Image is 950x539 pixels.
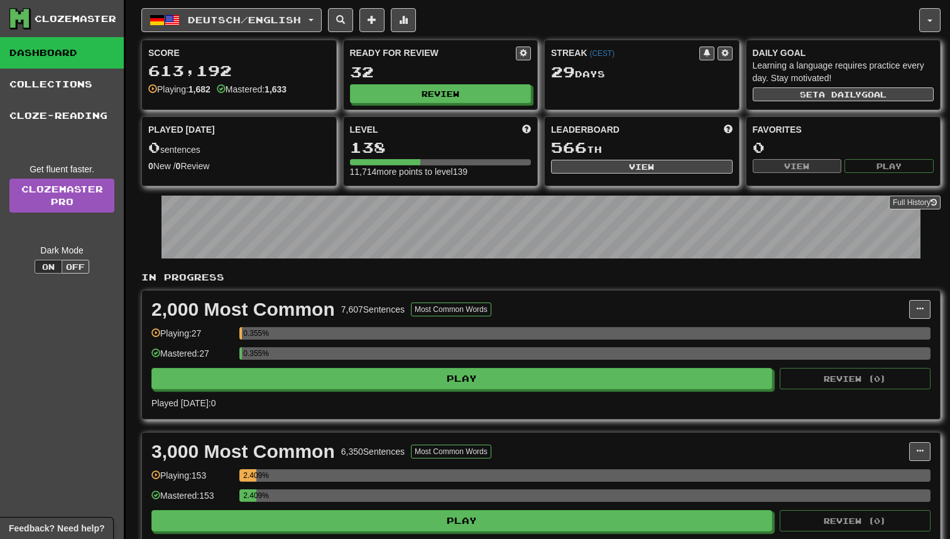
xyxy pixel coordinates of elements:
button: Most Common Words [411,303,491,316]
div: Streak [551,47,699,59]
button: Play [844,159,934,173]
button: Review (0) [780,510,931,531]
div: Ready for Review [350,47,516,59]
div: Mastered: 27 [151,347,233,368]
span: Open feedback widget [9,522,104,535]
button: Play [151,510,772,531]
span: 566 [551,138,587,156]
strong: 1,633 [265,84,287,94]
button: Review [350,84,532,103]
span: 0 [148,138,160,156]
div: Score [148,47,330,59]
strong: 0 [176,161,181,171]
strong: 0 [148,161,153,171]
div: sentences [148,140,330,156]
div: Mastered: [217,83,287,96]
span: This week in points, UTC [724,123,733,136]
button: View [753,159,842,173]
div: New / Review [148,160,330,172]
div: Clozemaster [35,13,116,25]
span: a daily [819,90,861,99]
button: Review (0) [780,368,931,389]
button: Deutsch/English [141,8,322,32]
div: Learning a language requires practice every day. Stay motivated! [753,59,934,84]
span: Played [DATE]: 0 [151,398,216,408]
button: Full History [889,196,941,209]
div: Get fluent faster. [9,163,114,175]
div: 0 [753,140,934,155]
div: 11,714 more points to level 139 [350,165,532,178]
button: Search sentences [328,8,353,32]
button: Most Common Words [411,445,491,458]
div: 2.409% [243,489,256,502]
span: Score more points to level up [522,123,531,136]
div: 7,607 Sentences [341,303,405,316]
div: 32 [350,64,532,80]
button: More stats [391,8,416,32]
div: 613,192 [148,63,330,79]
a: (CEST) [589,49,614,58]
div: 138 [350,140,532,155]
div: 2.409% [243,469,256,482]
button: Off [62,260,89,274]
div: Playing: 27 [151,327,233,348]
button: Add sentence to collection [359,8,385,32]
div: Favorites [753,123,934,136]
p: In Progress [141,271,941,284]
div: Dark Mode [9,244,114,257]
span: Played [DATE] [148,123,215,136]
div: th [551,140,733,156]
div: 6,350 Sentences [341,445,405,458]
button: View [551,160,733,174]
button: Seta dailygoal [753,87,934,101]
span: Leaderboard [551,123,620,136]
div: Daily Goal [753,47,934,59]
button: On [35,260,62,274]
div: Playing: [148,83,210,96]
div: Day s [551,64,733,81]
button: Play [151,368,772,389]
span: Level [350,123,378,136]
div: 2,000 Most Common [151,300,335,319]
strong: 1,682 [188,84,210,94]
div: Mastered: 153 [151,489,233,510]
div: 3,000 Most Common [151,442,335,461]
a: ClozemasterPro [9,179,114,213]
div: Playing: 153 [151,469,233,490]
span: 29 [551,63,575,81]
span: Deutsch / English [188,14,301,25]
